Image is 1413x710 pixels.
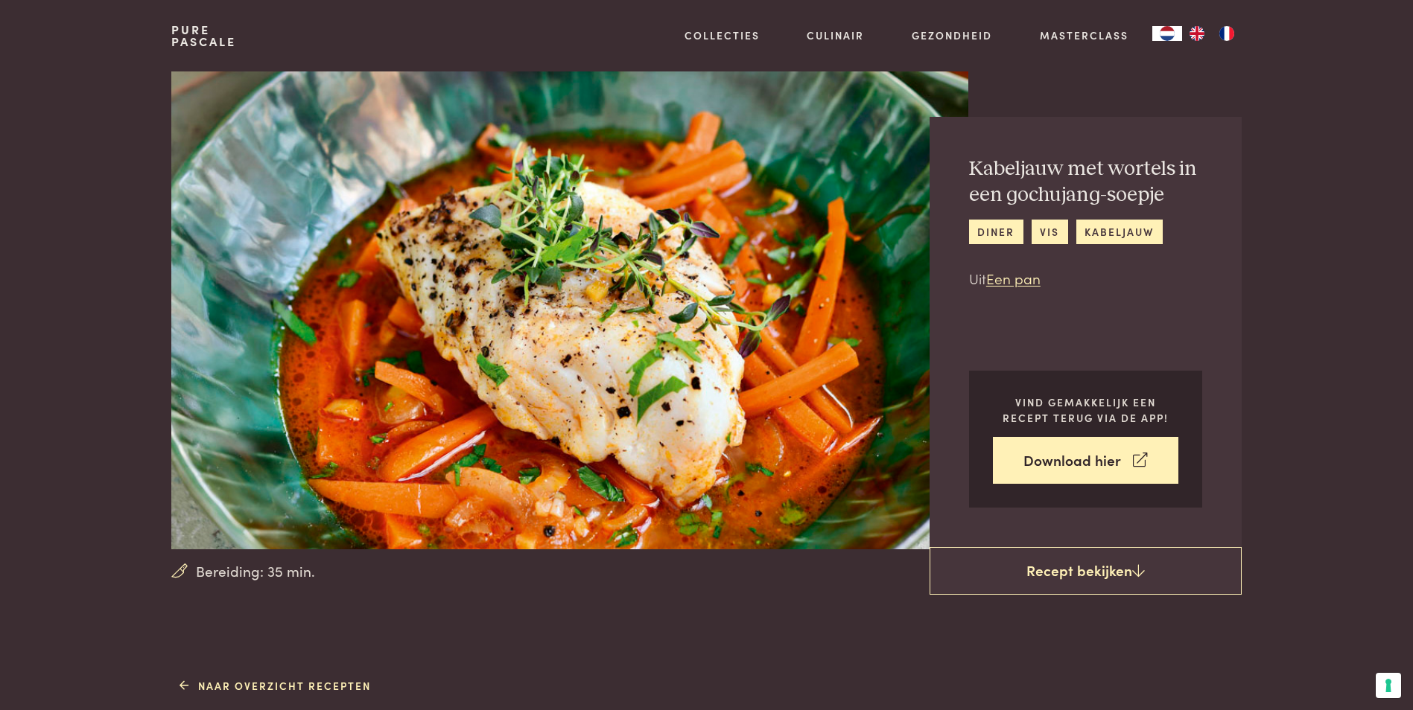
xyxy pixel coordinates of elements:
[1040,28,1128,43] a: Masterclass
[196,560,315,582] span: Bereiding: 35 min.
[969,268,1202,290] p: Uit
[993,437,1178,484] a: Download hier
[1212,26,1242,41] a: FR
[969,156,1202,208] h2: Kabeljauw met wortels in een gochujang-soepje
[1076,220,1163,244] a: kabeljauw
[1032,220,1068,244] a: vis
[1182,26,1242,41] ul: Language list
[171,71,968,549] img: Kabeljauw met wortels in een gochujang-soepje
[930,547,1242,595] a: Recept bekijken
[1152,26,1242,41] aside: Language selected: Nederlands
[986,268,1041,288] a: Een pan
[993,394,1178,425] p: Vind gemakkelijk een recept terug via de app!
[1152,26,1182,41] a: NL
[1182,26,1212,41] a: EN
[1152,26,1182,41] div: Language
[1376,673,1401,698] button: Uw voorkeuren voor toestemming voor trackingtechnologieën
[807,28,864,43] a: Culinair
[171,24,236,48] a: PurePascale
[912,28,992,43] a: Gezondheid
[685,28,760,43] a: Collecties
[969,220,1023,244] a: diner
[180,678,371,694] a: Naar overzicht recepten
